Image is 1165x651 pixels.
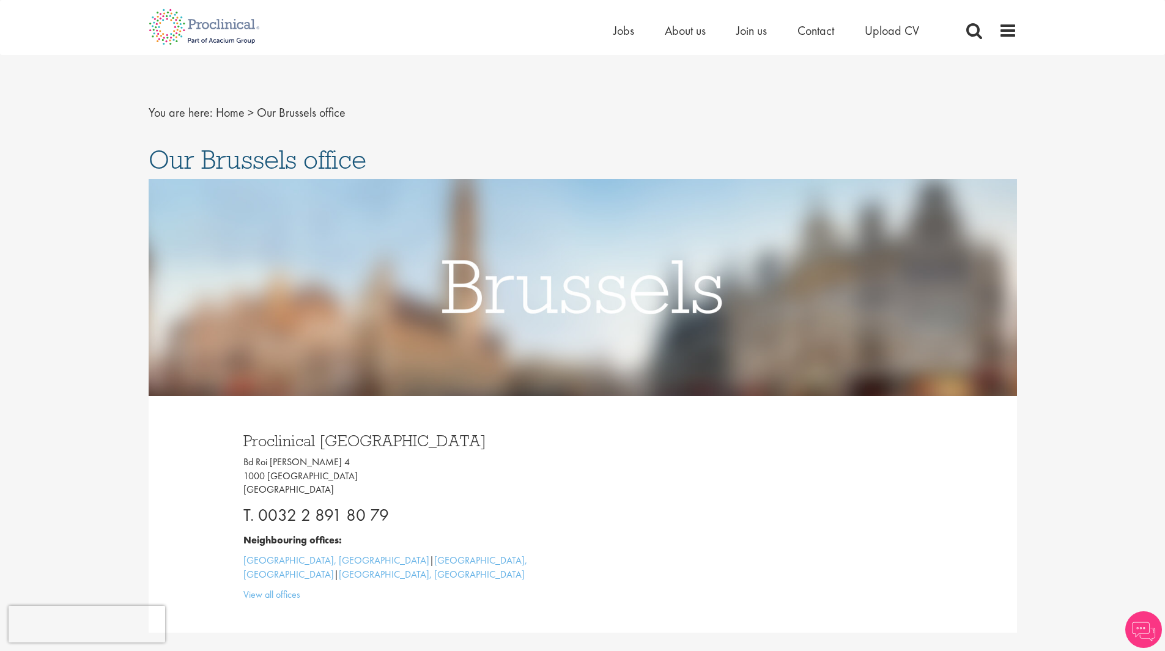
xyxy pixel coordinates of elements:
img: Chatbot [1125,611,1162,648]
p: T. 0032 2 891 80 79 [243,503,574,528]
a: [GEOGRAPHIC_DATA], [GEOGRAPHIC_DATA] [339,568,525,581]
a: Jobs [613,23,634,39]
iframe: reCAPTCHA [9,606,165,642]
a: [GEOGRAPHIC_DATA], [GEOGRAPHIC_DATA] [243,554,429,567]
p: Bd Roi [PERSON_NAME] 4 1000 [GEOGRAPHIC_DATA] [GEOGRAPHIC_DATA] [243,455,574,498]
a: Upload CV [865,23,919,39]
span: Our Brussels office [257,105,346,120]
a: Join us [736,23,767,39]
a: View all offices [243,588,300,601]
span: Our Brussels office [149,143,366,176]
a: [GEOGRAPHIC_DATA], [GEOGRAPHIC_DATA] [243,554,527,581]
span: You are here: [149,105,213,120]
p: | | [243,554,574,582]
span: > [248,105,254,120]
h3: Proclinical [GEOGRAPHIC_DATA] [243,433,574,449]
b: Neighbouring offices: [243,534,342,546]
a: breadcrumb link [216,105,245,120]
a: About us [665,23,706,39]
a: Contact [797,23,834,39]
